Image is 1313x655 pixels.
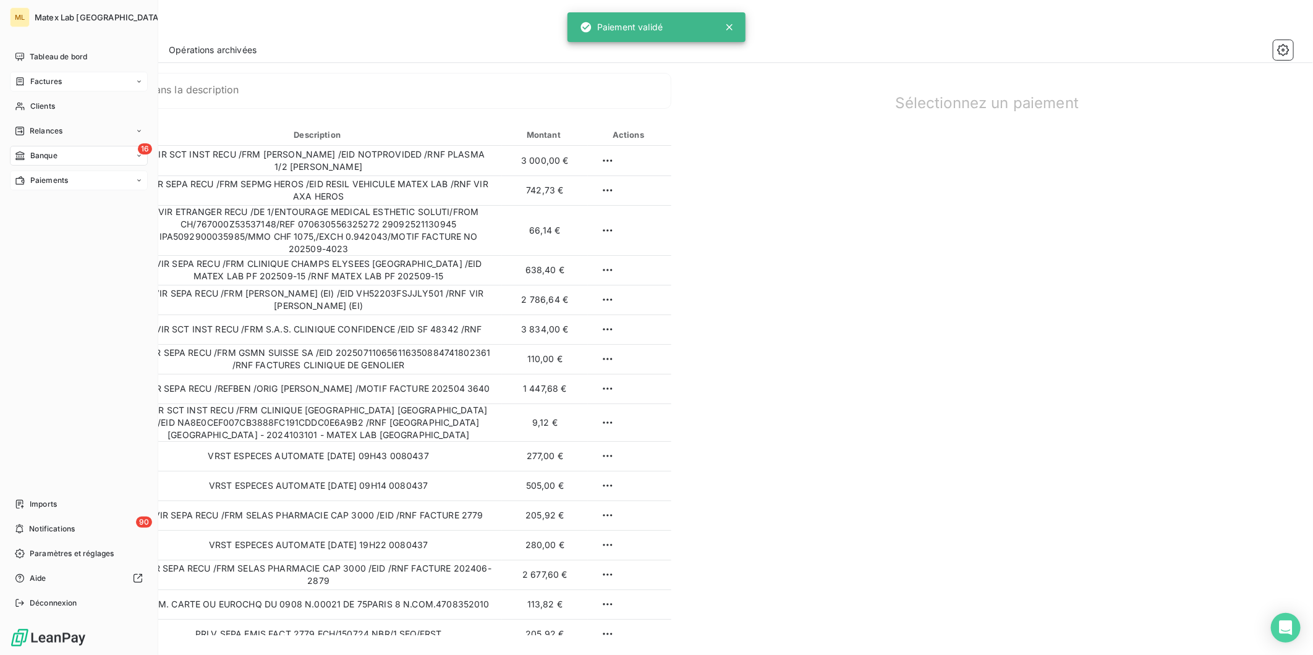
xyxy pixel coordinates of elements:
[135,285,502,315] td: VIR SEPA RECU /FRM [PERSON_NAME] (EI) /EID VH52203FSJJLY501 /RNF VIR [PERSON_NAME] (EI)
[502,560,588,589] td: 2 677,60 €
[135,344,502,374] td: VIR SEPA RECU /FRM GSMN SUISSE SA /EID 202507110656116350884741802361 /RNF FACTURES CLINIQUE DE G...
[10,7,30,27] div: ML
[502,255,588,285] td: 638,40 €
[30,101,55,112] span: Clients
[10,628,87,648] img: Logo LeanPay
[590,129,669,141] div: Actions
[502,315,588,344] td: 3 834,00 €
[30,499,57,510] span: Imports
[136,517,152,528] span: 90
[135,205,502,255] td: VIR ETRANGER RECU /DE 1/ENTOURAGE MEDICAL ESTHETIC SOLUTI/FROM CH/767000Z53537148/REF 07063055632...
[502,205,588,255] td: 66,14 €
[30,125,62,137] span: Relances
[169,44,257,56] span: Opérations archivées
[135,404,502,441] td: VIR SCT INST RECU /FRM CLINIQUE [GEOGRAPHIC_DATA] [GEOGRAPHIC_DATA] /EID NA8E0CEF007CB3888FC191CD...
[896,93,1079,114] span: Sélectionnez un paiement
[502,530,588,560] td: 280,00 €
[30,175,68,186] span: Paiements
[30,51,87,62] span: Tableau de bord
[502,441,588,471] td: 277,00 €
[502,589,588,619] td: 113,82 €
[1271,613,1301,643] div: Open Intercom Messenger
[502,344,588,374] td: 110,00 €
[30,76,62,87] span: Factures
[502,619,588,649] td: 205,92 €
[580,16,663,38] div: Paiement validé
[135,501,502,530] td: VIR SEPA RECU /FRM SELAS PHARMACIE CAP 3000 /EID /RNF FACTURE 2779
[92,85,671,97] input: placeholder
[135,146,502,175] td: VIR SCT INST RECU /FRM [PERSON_NAME] /EID NOTPROVIDED /RNF PLASMA 1/2 [PERSON_NAME]
[10,568,148,588] a: Aide
[502,374,588,404] td: 1 447,68 €
[135,530,502,560] td: VRST ESPECES AUTOMATE [DATE] 19H22 0080437
[138,129,499,141] div: Description
[502,285,588,315] td: 2 786,64 €
[29,523,75,535] span: Notifications
[30,573,46,584] span: Aide
[135,471,502,501] td: VRST ESPECES AUTOMATE [DATE] 09H14 0080437
[30,150,57,161] span: Banque
[502,175,588,205] td: 742,73 €
[30,598,77,609] span: Déconnexion
[502,146,588,175] td: 3 000,00 €
[138,143,152,154] span: 16
[502,404,588,441] td: 9,12 €
[135,315,502,344] td: VIR SCT INST RECU /FRM S.A.S. CLINIQUE CONFIDENCE /EID SF 48342 /RNF
[502,501,588,530] td: 205,92 €
[135,619,502,649] td: PRLV SEPA EMIS FACT 2779 ECH/150724 NBR/1 SEQ/FRST
[502,471,588,501] td: 505,00 €
[135,374,502,404] td: VIR SEPA RECU /REFBEN /ORIG [PERSON_NAME] /MOTIF FACTURE 202504 3640
[135,589,502,619] td: REM. CARTE OU EUROCHQ DU 0908 N.00021 DE 75PARIS 8 N.COM.4708352010
[135,441,502,471] td: VRST ESPECES AUTOMATE [DATE] 09H43 0080437
[30,548,114,559] span: Paramètres et réglages
[135,560,502,589] td: VIR SEPA RECU /FRM SELAS PHARMACIE CAP 3000 /EID /RNF FACTURE 202406-2879
[135,255,502,285] td: VIR SEPA RECU /FRM CLINIQUE CHAMPS ELYSEES [GEOGRAPHIC_DATA] /EID MATEX LAB PF 202509-15 /RNF MAT...
[35,12,161,22] span: Matex Lab [GEOGRAPHIC_DATA]
[135,175,502,205] td: VIR SEPA RECU /FRM SEPMG HEROS /EID RESIL VEHICULE MATEX LAB /RNF VIR AXA HEROS
[504,129,585,141] div: Montant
